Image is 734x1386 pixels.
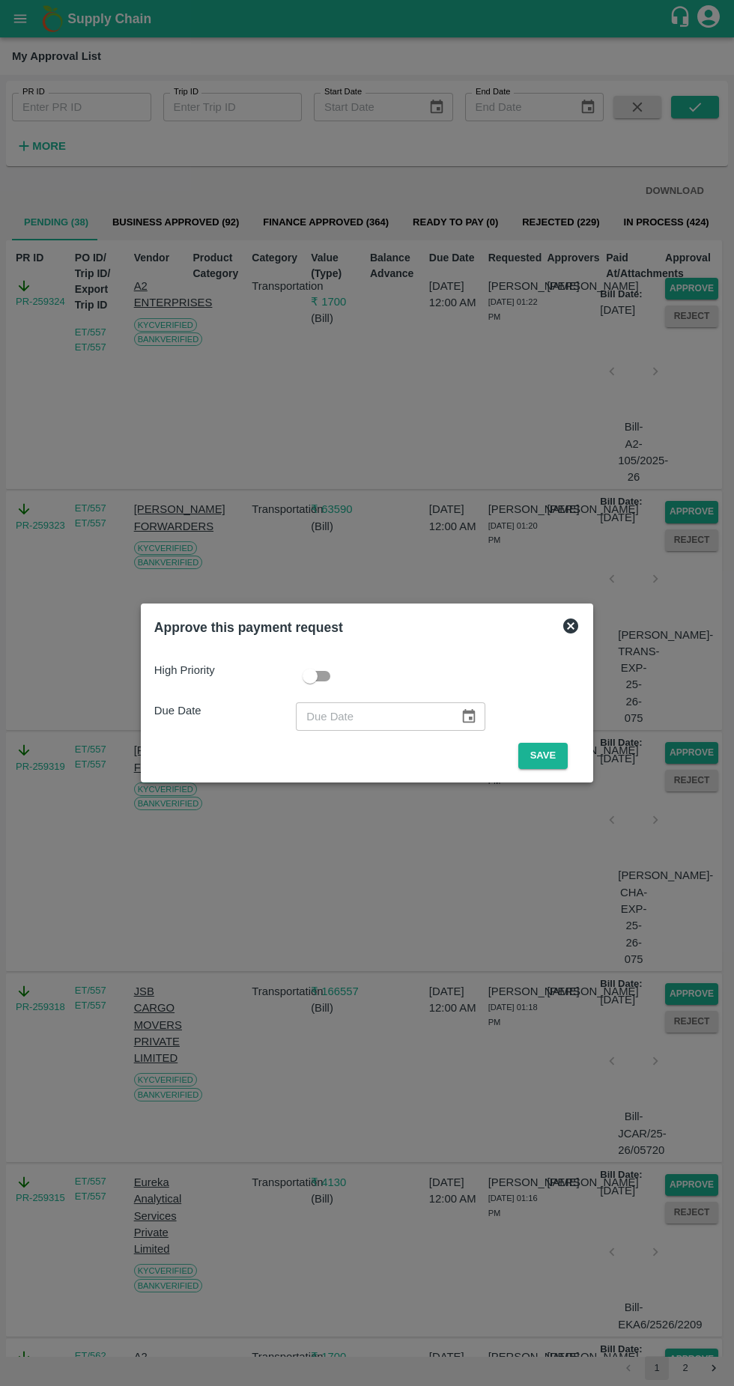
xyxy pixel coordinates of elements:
p: Due Date [154,702,296,719]
b: Approve this payment request [154,620,343,635]
button: Choose date [455,702,483,731]
p: High Priority [154,662,296,678]
button: Save [518,743,568,769]
input: Due Date [296,702,449,731]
